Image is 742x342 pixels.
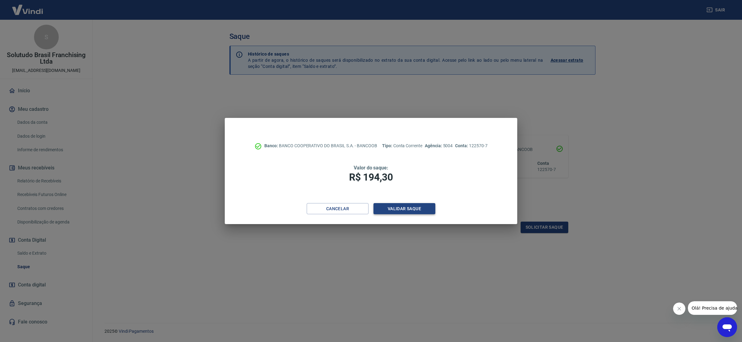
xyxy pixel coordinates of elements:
span: Conta: [455,143,469,148]
button: Cancelar [307,203,369,215]
span: Valor do saque: [354,165,388,171]
span: Olá! Precisa de ajuda? [4,4,52,9]
iframe: Fechar mensagem [673,302,685,315]
button: Validar saque [373,203,435,215]
iframe: Mensagem da empresa [688,301,737,315]
iframe: Botão para abrir a janela de mensagens [717,317,737,337]
span: R$ 194,30 [349,171,393,183]
p: 5004 [425,143,453,149]
p: 122570-7 [455,143,487,149]
span: Agência: [425,143,443,148]
span: Banco: [264,143,279,148]
p: BANCO COOPERATIVO DO BRASIL S.A. - BANCOOB [264,143,377,149]
p: Conta Corrente [382,143,422,149]
span: Tipo: [382,143,393,148]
